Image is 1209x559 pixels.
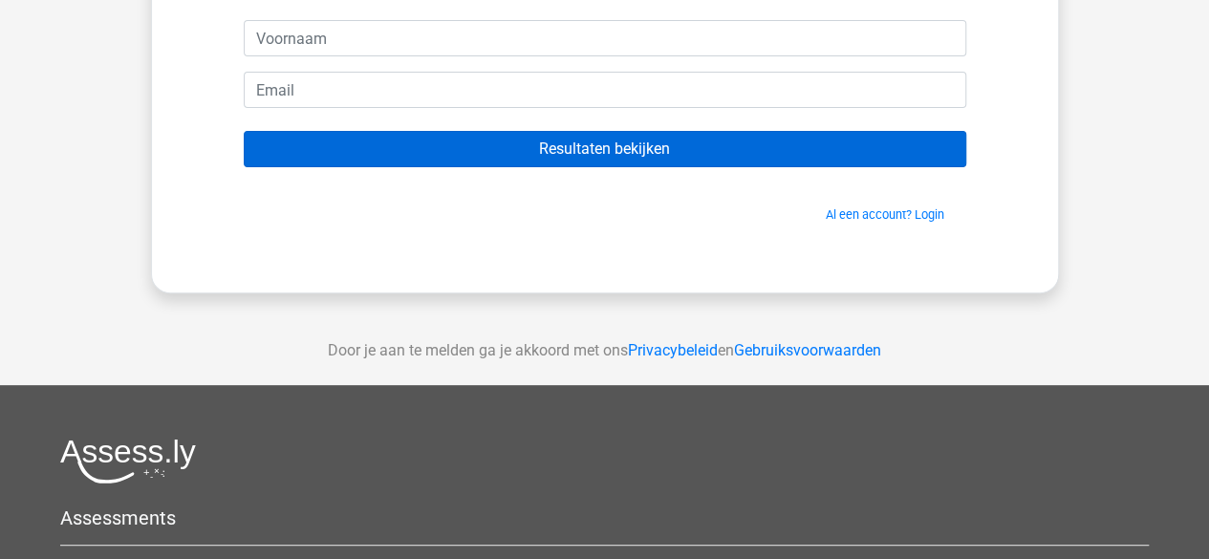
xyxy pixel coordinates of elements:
h5: Assessments [60,506,1149,529]
a: Privacybeleid [628,341,718,359]
a: Al een account? Login [826,207,944,222]
img: Assessly logo [60,439,196,484]
input: Voornaam [244,20,966,56]
a: Gebruiksvoorwaarden [734,341,881,359]
input: Resultaten bekijken [244,131,966,167]
input: Email [244,72,966,108]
